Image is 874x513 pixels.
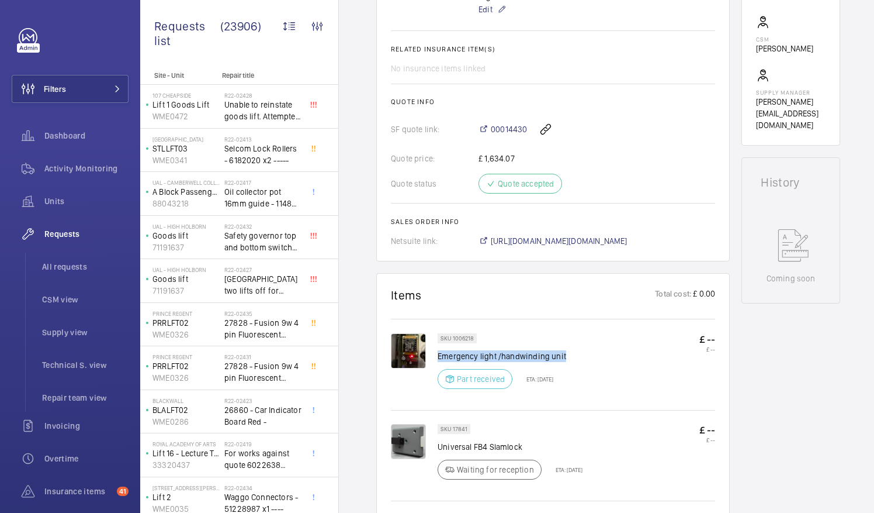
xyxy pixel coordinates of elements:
p: royal academy of arts [152,440,220,447]
p: £ -- [699,333,715,346]
span: [URL][DOMAIN_NAME][DOMAIN_NAME] [491,235,627,247]
h2: Quote info [391,98,715,106]
h2: R22-02413 [224,136,301,143]
p: PRRLFT02 [152,317,220,329]
h2: Related insurance item(s) [391,45,715,53]
p: Coming soon [767,273,816,284]
p: STLLFT03 [152,143,220,154]
span: Units [44,195,129,207]
span: Insurance items [44,486,112,497]
button: Filters [12,75,129,103]
h2: R22-02423 [224,397,301,404]
p: Prince Regent [152,310,220,317]
p: WME0326 [152,329,220,340]
p: Emergency light /handwinding unit [438,350,566,362]
img: d4msMzjSPhSj21mlzKhW-dIL-gRKZ5Cw5tXB78rMupc1Nmoo.png [391,333,426,369]
p: UAL - Camberwell College of Arts [152,179,220,186]
p: 71191637 [152,285,220,297]
p: UAL - High Holborn [152,223,220,230]
p: 107 Cheapside [152,92,220,99]
p: [GEOGRAPHIC_DATA] [152,136,220,143]
p: SKU 17841 [441,427,467,431]
p: CSM [756,36,813,43]
p: Lift 16 - Lecture Theater Disabled Lift ([PERSON_NAME]) ([GEOGRAPHIC_DATA] ) [152,447,220,459]
p: UAL - High Holborn [152,266,220,273]
span: Selcom Lock Rollers - 6182020 x2 ----- [224,143,301,166]
p: WME0472 [152,111,220,122]
p: SKU 1006218 [441,336,474,340]
span: Overtime [44,453,129,464]
h1: History [761,177,821,188]
span: 27828 - Fusion 9w 4 pin Fluorescent Lamp / Bulb - Used on Prince regent lift No2 car top test con... [224,317,301,340]
p: WME0286 [152,416,220,428]
p: WME0326 [152,372,220,384]
p: WME0341 [152,154,220,166]
span: Safety governor top and bottom switches not working from an immediate defect. Lift passenger lift... [224,230,301,253]
span: Edit [478,4,493,15]
p: BLALFT02 [152,404,220,416]
span: CSM view [42,294,129,305]
span: Activity Monitoring [44,163,129,174]
span: Filters [44,83,66,95]
a: [URL][DOMAIN_NAME][DOMAIN_NAME] [478,235,627,247]
p: [STREET_ADDRESS][PERSON_NAME] [152,484,220,491]
p: 71191637 [152,242,220,253]
p: £ 0.00 [692,288,715,302]
span: For works against quote 6022638 @£2197.00 [224,447,301,471]
p: A Block Passenger Lift 2 (B) L/H [152,186,220,198]
h2: Sales order info [391,218,715,226]
h2: R22-02435 [224,310,301,317]
h2: R22-02432 [224,223,301,230]
span: Oil collector pot 16mm guide - 11482 x2 [224,186,301,209]
h2: R22-02431 [224,353,301,360]
span: All requests [42,261,129,273]
span: 27828 - Fusion 9w 4 pin Fluorescent Lamp / Bulb - Used on Prince regent lift No2 car top test con... [224,360,301,384]
p: Prince Regent [152,353,220,360]
p: [PERSON_NAME][EMAIL_ADDRESS][DOMAIN_NAME] [756,96,826,131]
span: 00014430 [491,123,527,135]
span: Dashboard [44,130,129,142]
p: [PERSON_NAME] [756,43,813,54]
p: Part received [457,373,505,385]
p: Repair title [222,71,299,80]
span: Requests [44,228,129,240]
span: Supply view [42,326,129,338]
p: Goods lift [152,230,220,242]
span: 41 [117,487,129,496]
p: £ -- [699,436,715,443]
p: £ -- [699,424,715,436]
h2: R22-02434 [224,484,301,491]
p: ETA: [DATE] [549,466,582,473]
p: Blackwall [152,397,220,404]
p: £ -- [699,346,715,353]
h2: R22-02417 [224,179,301,186]
span: 26860 - Car Indicator Board Red - [224,404,301,428]
span: Invoicing [44,420,129,432]
p: PRRLFT02 [152,360,220,372]
h1: Items [391,288,422,302]
h2: R22-02427 [224,266,301,273]
span: Unable to reinstate goods lift. Attempted to swap control boards with PL2, no difference. Technic... [224,99,301,122]
p: Lift 2 [152,491,220,503]
p: 33320437 [152,459,220,471]
p: ETA: [DATE] [519,376,553,383]
h2: R22-02419 [224,440,301,447]
span: Technical S. view [42,359,129,371]
h2: R22-02428 [224,92,301,99]
p: Site - Unit [140,71,217,80]
span: Repair team view [42,392,129,404]
p: Total cost: [655,288,692,302]
p: Universal FB4 Slamlock [438,441,582,453]
p: Supply manager [756,89,826,96]
img: OgjXQiFGFDcgYf9wV0TTVPdugoR3vPEXOYoqBTXN5s88XllY.png [391,424,426,459]
a: 00014430 [478,123,527,135]
p: Goods lift [152,273,220,285]
span: Requests list [154,19,220,48]
span: [GEOGRAPHIC_DATA] two lifts off for safety governor rope switches at top and bottom. Immediate de... [224,273,301,297]
p: Waiting for reception [457,464,534,476]
p: Lift 1 Goods Lift [152,99,220,111]
p: 88043218 [152,198,220,209]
